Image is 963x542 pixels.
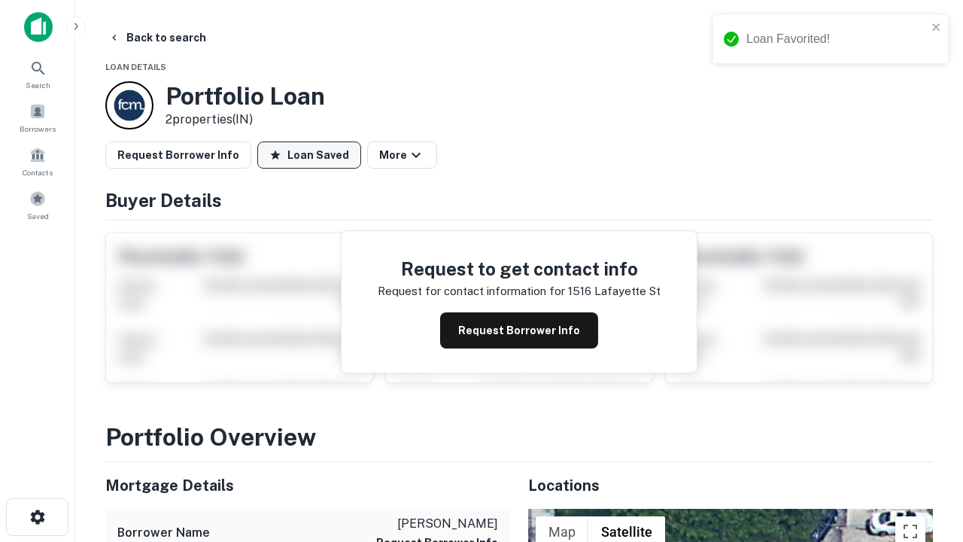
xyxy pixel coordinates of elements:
[5,97,71,138] a: Borrowers
[376,515,498,533] p: [PERSON_NAME]
[5,184,71,225] a: Saved
[105,62,166,72] span: Loan Details
[27,210,49,222] span: Saved
[105,474,510,497] h5: Mortgage Details
[24,12,53,42] img: capitalize-icon.png
[166,111,325,129] p: 2 properties (IN)
[105,419,933,455] h3: Portfolio Overview
[26,79,50,91] span: Search
[378,282,565,300] p: Request for contact information for
[367,142,437,169] button: More
[102,24,212,51] button: Back to search
[105,142,251,169] button: Request Borrower Info
[440,312,598,349] button: Request Borrower Info
[568,282,661,300] p: 1516 lafayette st
[257,142,361,169] button: Loan Saved
[166,82,325,111] h3: Portfolio Loan
[117,524,210,542] h6: Borrower Name
[5,53,71,94] a: Search
[378,255,661,282] h4: Request to get contact info
[746,30,927,48] div: Loan Favorited!
[5,141,71,181] a: Contacts
[105,187,933,214] h4: Buyer Details
[23,166,53,178] span: Contacts
[528,474,933,497] h5: Locations
[888,422,963,494] iframe: Chat Widget
[20,123,56,135] span: Borrowers
[931,21,942,35] button: close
